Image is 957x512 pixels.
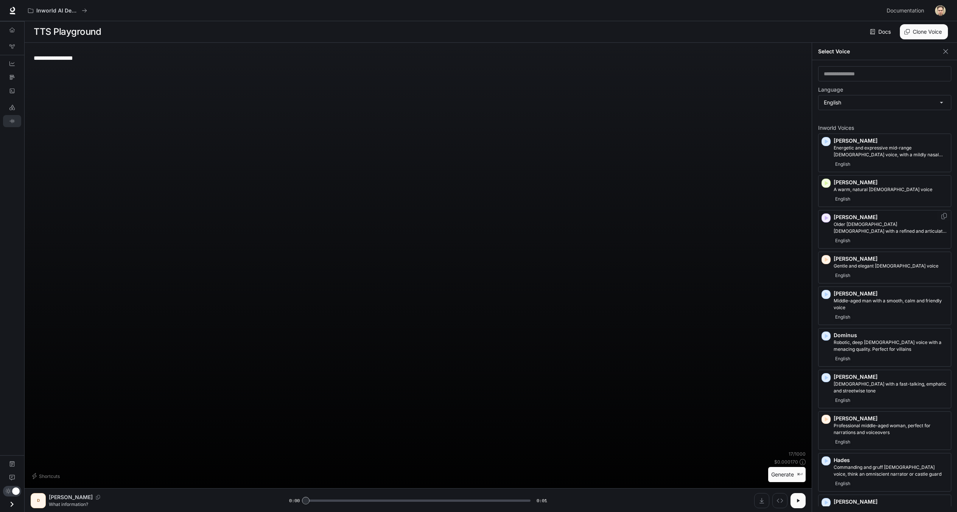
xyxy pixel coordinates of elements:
[834,236,852,245] span: English
[3,40,21,53] a: Graph Registry
[900,24,948,39] button: Clone Voice
[887,6,924,16] span: Documentation
[818,125,951,131] p: Inworld Voices
[834,137,948,145] p: [PERSON_NAME]
[834,186,948,193] p: A warm, natural female voice
[834,381,948,394] p: Male with a fast-talking, emphatic and streetwise tone
[34,24,101,39] h1: TTS Playground
[93,495,103,500] button: Copy Voice ID
[3,85,21,97] a: Logs
[935,5,946,16] img: User avatar
[933,3,948,18] button: User avatar
[868,24,894,39] a: Docs
[834,313,852,322] span: English
[834,213,948,221] p: [PERSON_NAME]
[3,472,21,484] a: Feedback
[789,451,806,457] p: 17 / 1000
[834,297,948,311] p: Middle-aged man with a smooth, calm and friendly voice
[774,459,798,465] p: $ 0.000170
[32,495,44,507] div: D
[834,290,948,297] p: [PERSON_NAME]
[834,464,948,478] p: Commanding and gruff male voice, think an omniscient narrator or castle guard
[819,95,951,110] div: English
[768,467,806,482] button: Generate⌘⏎
[834,437,852,447] span: English
[834,479,852,488] span: English
[818,87,843,92] p: Language
[772,493,787,508] button: Inspect
[834,160,852,169] span: English
[884,3,930,18] a: Documentation
[834,396,852,405] span: English
[537,497,547,504] span: 0:01
[834,373,948,381] p: [PERSON_NAME]
[834,255,948,263] p: [PERSON_NAME]
[797,472,803,477] p: ⌘⏎
[834,221,948,235] p: Older British male with a refined and articulate voice
[834,498,948,506] p: [PERSON_NAME]
[834,195,852,204] span: English
[12,487,20,495] span: Dark mode toggle
[3,101,21,114] a: LLM Playground
[834,331,948,339] p: Dominus
[3,458,21,470] a: Documentation
[36,8,79,14] p: Inworld AI Demos
[49,501,271,507] p: What information?
[31,470,63,482] button: Shortcuts
[754,493,769,508] button: Download audio
[49,493,93,501] p: [PERSON_NAME]
[289,497,300,504] span: 0:00
[834,179,948,186] p: [PERSON_NAME]
[834,456,948,464] p: Hades
[834,263,948,269] p: Gentle and elegant female voice
[3,58,21,70] a: Dashboards
[3,496,20,512] button: Open drawer
[834,422,948,436] p: Professional middle-aged woman, perfect for narrations and voiceovers
[834,339,948,353] p: Robotic, deep male voice with a menacing quality. Perfect for villains
[834,271,852,280] span: English
[834,354,852,363] span: English
[834,145,948,158] p: Energetic and expressive mid-range male voice, with a mildly nasal quality
[940,213,948,219] button: Copy Voice ID
[834,415,948,422] p: [PERSON_NAME]
[3,115,21,127] a: TTS Playground
[3,71,21,83] a: Traces
[3,24,21,36] a: Overview
[25,3,90,18] button: All workspaces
